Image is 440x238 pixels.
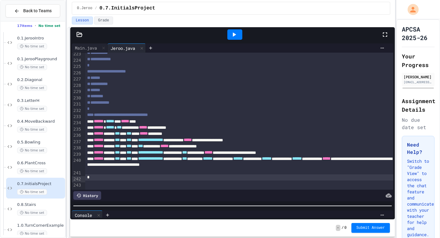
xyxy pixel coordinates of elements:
[342,225,344,230] span: /
[344,225,346,230] span: 0
[17,140,64,145] span: 0.5.Bowling
[17,127,47,132] span: No time set
[17,119,64,124] span: 0.4.MoveBackward
[17,43,47,49] span: No time set
[95,6,97,11] span: /
[38,24,61,28] span: No time set
[77,6,92,11] span: 0.Jeroo
[17,147,47,153] span: No time set
[404,74,433,80] div: [PERSON_NAME]
[35,23,36,28] span: •
[17,231,47,236] span: No time set
[402,97,435,114] h2: Assignment Details
[17,161,64,166] span: 0.6.PlantCross
[402,25,435,42] h1: APCSA 2025-26
[402,52,435,69] h2: Your Progress
[402,116,435,131] div: No due date set
[336,225,340,231] span: -
[401,2,420,17] div: My Account
[17,36,64,41] span: 0.1.JerooIntro
[17,189,47,195] span: No time set
[17,98,64,103] span: 0.3.LetterH
[17,210,47,216] span: No time set
[17,106,47,112] span: No time set
[94,17,113,24] button: Grade
[72,17,93,24] button: Lesson
[17,57,64,62] span: 0.1.JerooPlayground
[351,223,390,233] button: Submit Answer
[17,64,47,70] span: No time set
[23,8,52,14] span: Back to Teams
[17,168,47,174] span: No time set
[17,202,64,207] span: 0.8.Stairs
[407,158,429,238] p: Switch to "Grade View" to access the chat feature and communicate with your teacher for help and ...
[356,225,385,230] span: Submit Answer
[17,24,32,28] span: 17 items
[17,223,64,228] span: 1.0.TurnCornerExample
[99,5,155,12] span: 0.7.InitialsProject
[5,4,60,17] button: Back to Teams
[17,181,64,187] span: 0.7.InitialsProject
[404,80,433,84] div: [EMAIL_ADDRESS][DOMAIN_NAME]
[407,141,429,156] h3: Need Help?
[17,77,64,83] span: 0.2.Diagonal
[17,85,47,91] span: No time set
